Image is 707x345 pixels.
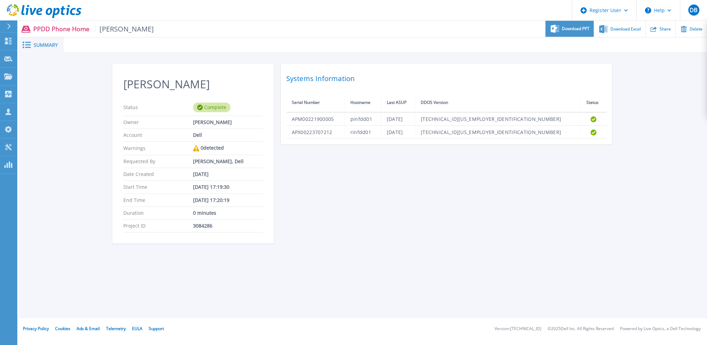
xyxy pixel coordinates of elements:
td: rinfdd01 [344,126,381,139]
p: Date Created [123,171,193,177]
td: [DATE] [381,112,415,126]
a: EULA [132,326,142,331]
th: Status [581,93,606,112]
div: Complete [193,103,230,112]
th: Last ASUP [381,93,415,112]
div: [PERSON_NAME], Dell [193,159,263,164]
a: Cookies [55,326,70,331]
p: Owner [123,120,193,125]
td: APX00223707212 [286,126,345,139]
td: pinfdd01 [344,112,381,126]
td: [TECHNICAL_ID][US_EMPLOYER_IDENTIFICATION_NUMBER] [415,126,581,139]
div: [DATE] [193,171,263,177]
div: 0 minutes [193,210,263,216]
li: © 2025 Dell Inc. All Rights Reserved [548,327,614,331]
p: Status [123,103,193,112]
li: Version: [TECHNICAL_ID] [495,327,541,331]
th: Hostname [344,93,381,112]
span: Share [660,27,671,31]
span: Summary [34,43,58,47]
p: End Time [123,197,193,203]
a: Ads & Email [77,326,100,331]
a: Support [149,326,164,331]
td: [TECHNICAL_ID][US_EMPLOYER_IDENTIFICATION_NUMBER] [415,112,581,126]
h2: [PERSON_NAME] [123,78,263,91]
span: Download PPT [562,27,590,31]
p: PPDD Phone Home [33,25,154,33]
span: Download Excel [610,27,641,31]
span: DB [690,7,697,13]
div: [DATE] 17:20:19 [193,197,263,203]
th: DDOS Version [415,93,581,112]
div: [DATE] 17:19:30 [193,184,263,190]
span: [PERSON_NAME] [95,25,154,33]
p: Project ID [123,223,193,229]
a: Telemetry [106,326,126,331]
p: Requested By [123,159,193,164]
li: Powered by Live Optics, a Dell Technology [620,327,701,331]
td: APM00221900005 [286,112,345,126]
p: Start Time [123,184,193,190]
div: 0 detected [193,145,263,151]
p: Warnings [123,145,193,151]
div: Dell [193,132,263,138]
a: Privacy Policy [23,326,49,331]
p: Account [123,132,193,138]
div: 3084286 [193,223,263,229]
span: Delete [690,27,702,31]
div: [PERSON_NAME] [193,120,263,125]
p: Duration [123,210,193,216]
td: [DATE] [381,126,415,139]
h2: Systems Information [286,72,606,85]
th: Serial Number [286,93,345,112]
